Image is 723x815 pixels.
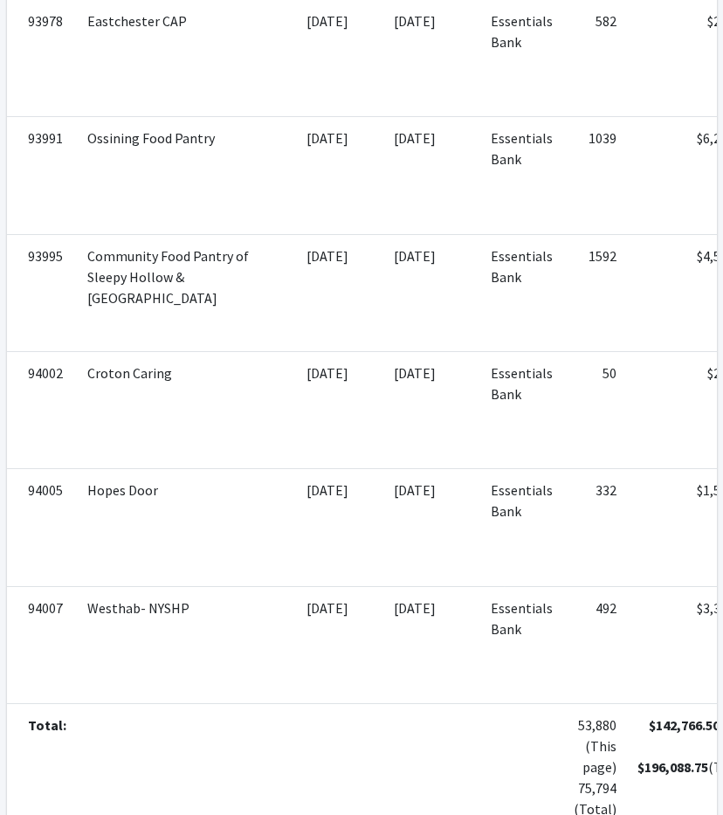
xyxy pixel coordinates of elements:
td: Croton Caring [77,352,296,469]
td: [DATE] [296,352,383,469]
td: Hopes Door [77,469,296,586]
td: Essentials Bank [480,586,563,703]
td: Westhab- NYSHP [77,586,296,703]
td: [DATE] [296,234,383,351]
strong: $196,088.75 [637,758,708,776]
td: 332 [563,469,627,586]
td: [DATE] [296,469,383,586]
td: Ossining Food Pantry [77,117,296,234]
strong: Total: [28,716,66,734]
td: 94007 [7,586,77,703]
td: Essentials Bank [480,234,563,351]
td: [DATE] [383,586,480,703]
td: 1592 [563,234,627,351]
td: Community Food Pantry of Sleepy Hollow & [GEOGRAPHIC_DATA] [77,234,296,351]
strong: $142,766.50 [649,716,720,734]
td: 1039 [563,117,627,234]
td: [DATE] [383,234,480,351]
td: [DATE] [383,469,480,586]
td: Essentials Bank [480,352,563,469]
td: 94002 [7,352,77,469]
td: [DATE] [383,352,480,469]
td: [DATE] [383,117,480,234]
td: 50 [563,352,627,469]
td: 492 [563,586,627,703]
td: Essentials Bank [480,117,563,234]
td: 93995 [7,234,77,351]
td: Essentials Bank [480,469,563,586]
td: [DATE] [296,586,383,703]
td: 94005 [7,469,77,586]
td: [DATE] [296,117,383,234]
td: 93991 [7,117,77,234]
